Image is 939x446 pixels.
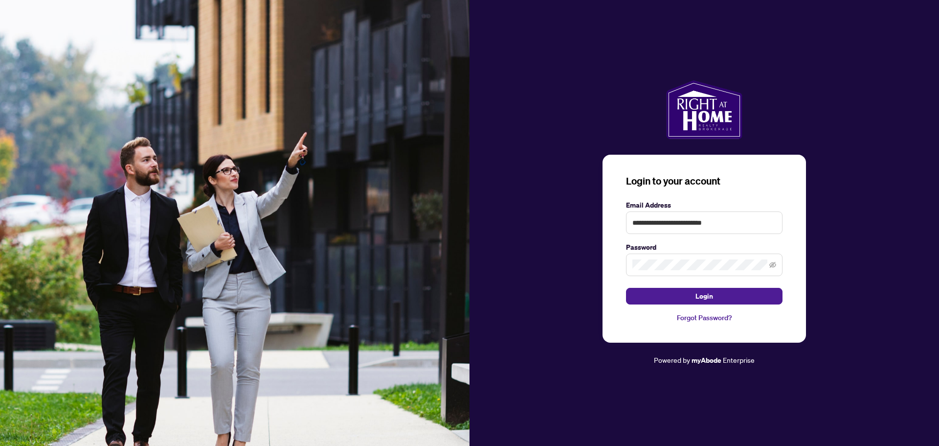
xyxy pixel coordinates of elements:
img: ma-logo [666,80,742,139]
span: eye-invisible [769,261,776,268]
span: Login [695,288,713,304]
span: Powered by [654,355,690,364]
a: Forgot Password? [626,312,782,323]
h3: Login to your account [626,174,782,188]
button: Login [626,288,782,305]
span: Enterprise [723,355,755,364]
label: Email Address [626,200,782,211]
label: Password [626,242,782,253]
a: myAbode [692,355,721,366]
